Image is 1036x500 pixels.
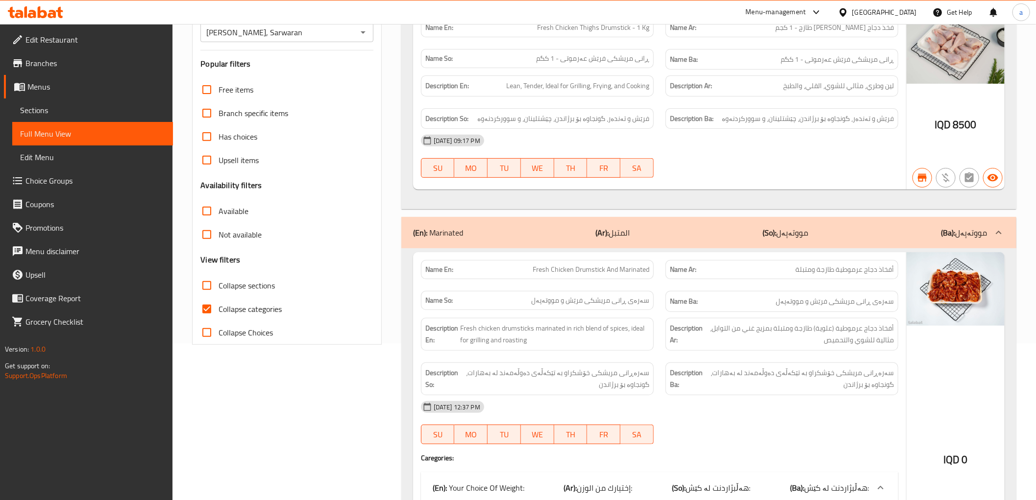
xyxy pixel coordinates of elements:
button: Branch specific item [913,168,932,188]
button: MO [454,158,488,178]
b: (So): [672,480,686,495]
span: سەرەڕانی مریشکی خۆشکراو بە تێکەڵەی دەوڵەمەند لە بەهارات، گونجاوە بۆ برژاندن [462,367,649,391]
button: Available [983,168,1003,188]
span: Upsell items [219,154,259,166]
span: Upsell [25,269,165,281]
span: فرێش و تەندەر، گونجاوە بۆ برژاندن، چێشتلینان، و سوورکردنەوە [722,113,894,125]
span: Edit Restaurant [25,34,165,46]
span: WE [525,161,550,175]
button: TH [554,158,588,178]
strong: Description Ba: [670,367,705,391]
strong: Name So: [425,295,453,306]
span: Fresh Chicken Thighs Drumstick - 1 Kg [537,23,649,33]
p: Your Choice Of Weight: [433,482,524,494]
span: IQD [943,450,960,469]
span: Get support on: [5,359,50,372]
span: IQD [935,115,951,134]
strong: Name Ba: [670,295,698,308]
button: WE [521,425,554,444]
span: FR [591,161,617,175]
a: Sections [12,98,173,122]
p: المتبل [595,227,630,238]
strong: Name En: [425,264,453,275]
span: MO [458,428,484,442]
span: TH [558,161,584,175]
span: [DATE] 12:37 PM [430,403,484,412]
strong: Description En: [425,80,469,92]
a: Coupons [4,192,173,216]
span: 8500 [953,115,977,134]
span: SA [624,428,650,442]
a: Promotions [4,216,173,239]
button: MO [454,425,488,444]
span: SU [425,428,451,442]
button: SU [421,425,455,444]
button: SU [421,158,455,178]
h4: Caregories: [421,453,898,463]
strong: Description Ar: [670,80,712,92]
span: Menu disclaimer [25,245,165,257]
span: ڕانی مریشکی فرێش عەرموتی - 1 کگم [536,53,649,64]
span: Version: [5,343,29,356]
span: FR [591,428,617,442]
img: Qasab_sarwaran_%D9%81%D8%AE%D8%B0_%D8%B9%D8%B1%D9%85%D9%88%D8%B7%D9%8A638551209761790630.jpg [907,10,1005,84]
span: Free items [219,84,253,95]
a: Support.OpsPlatform [5,369,67,382]
button: FR [587,158,620,178]
a: Edit Menu [12,145,173,169]
span: Fresh chicken drumsticks marinated in rich blend of spices, ideal for grilling and roasting [460,322,649,346]
a: Upsell [4,263,173,286]
span: أفخاذ دجاج عرموطية طازجة ومتبلة [795,264,894,275]
span: هەڵبژاردنت لە کێش: [804,480,869,495]
span: Collapse categories [219,303,282,315]
button: TH [554,425,588,444]
span: Promotions [25,222,165,234]
span: Full Menu View [20,128,165,140]
span: a [1019,7,1023,18]
button: TU [488,158,521,178]
a: Menu disclaimer [4,239,173,263]
span: Coverage Report [25,292,165,304]
strong: Name Ar: [670,264,696,275]
span: أفخاذ دجاج عرموطية (علوية) طازجة ومتبلة بمزيج غني من التوابل، مثالية للشوي والتحميص [705,322,894,346]
span: Menus [27,81,165,93]
span: Lean, Tender, Ideal for Grilling, Frying, and Cooking [506,80,649,92]
span: Branch specific items [219,107,288,119]
b: (En): [413,225,427,240]
strong: Description Ar: [670,322,703,346]
span: Not available [219,229,262,240]
span: Choice Groups [25,175,165,187]
span: سەرەی ڕانی مریشکی فرێش و مووتەپەل [531,295,649,306]
a: Branches [4,51,173,75]
h3: Popular filters [200,58,373,70]
span: [DATE] 09:17 PM [430,136,484,145]
div: [GEOGRAPHIC_DATA] [852,7,917,18]
a: Full Menu View [12,122,173,145]
span: Grocery Checklist [25,316,165,328]
span: TU [492,161,517,175]
span: Coupons [25,198,165,210]
p: مووتەپەل [763,227,808,238]
span: Fresh Chicken Drumstick And Marinated [533,264,649,275]
span: هەڵبژاردنت لە کێش: [686,480,750,495]
div: (En): Fresh Chicken(Ar):الدجاج الطازج(So):مریشکى فرێش(Ba):مریشکى فرێش [401,6,1016,210]
span: TU [492,428,517,442]
span: Sections [20,104,165,116]
span: SU [425,161,451,175]
span: لين وطري، مثالي للشوي، القلي، والطبخ [783,80,894,92]
span: WE [525,428,550,442]
a: Edit Restaurant [4,28,173,51]
b: (En): [433,480,447,495]
h3: Availability filters [200,180,262,191]
button: Not has choices [960,168,979,188]
a: Coverage Report [4,286,173,310]
strong: Description So: [425,113,469,125]
span: سەرەی ڕانی مریشکی فرێش و مووتەپەل [776,295,894,308]
a: Choice Groups [4,169,173,192]
button: SA [620,425,654,444]
a: Menus [4,75,173,98]
a: Grocery Checklist [4,310,173,333]
b: (Ar): [595,225,609,240]
p: مووتەپەل [941,227,987,238]
span: إختيارك من الوزن: [577,480,632,495]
